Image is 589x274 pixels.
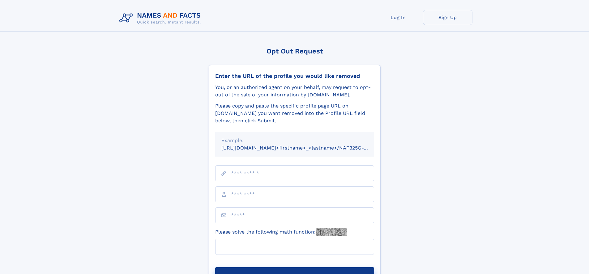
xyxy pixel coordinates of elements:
[221,145,386,151] small: [URL][DOMAIN_NAME]<firstname>_<lastname>/NAF325G-xxxxxxxx
[221,137,368,144] div: Example:
[209,47,381,55] div: Opt Out Request
[215,102,374,124] div: Please copy and paste the specific profile page URL on [DOMAIN_NAME] you want removed into the Pr...
[117,10,206,27] img: Logo Names and Facts
[373,10,423,25] a: Log In
[215,84,374,99] div: You, or an authorized agent on your behalf, may request to opt-out of the sale of your informatio...
[215,228,347,236] label: Please solve the following math function:
[215,73,374,79] div: Enter the URL of the profile you would like removed
[423,10,472,25] a: Sign Up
